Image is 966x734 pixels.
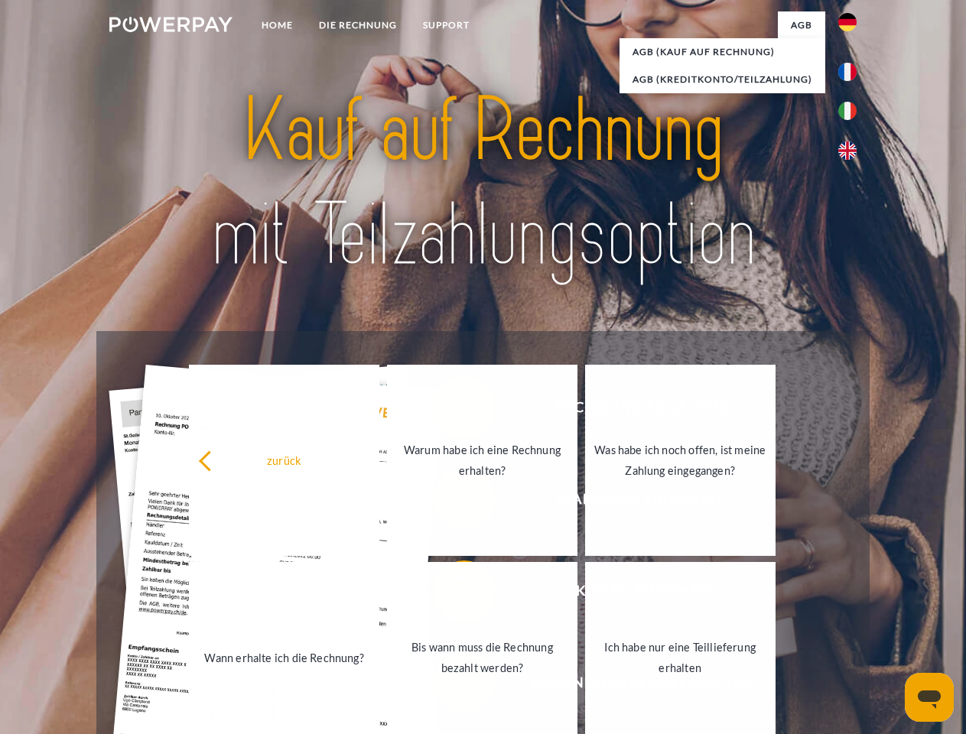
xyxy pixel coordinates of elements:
a: SUPPORT [410,11,483,39]
a: AGB (Kreditkonto/Teilzahlung) [620,66,825,93]
img: en [838,141,857,160]
div: zurück [198,450,370,470]
a: agb [778,11,825,39]
img: fr [838,63,857,81]
img: logo-powerpay-white.svg [109,17,233,32]
img: de [838,13,857,31]
div: Ich habe nur eine Teillieferung erhalten [594,637,766,678]
div: Wann erhalte ich die Rechnung? [198,647,370,667]
a: DIE RECHNUNG [306,11,410,39]
div: Warum habe ich eine Rechnung erhalten? [396,440,568,481]
div: Bis wann muss die Rechnung bezahlt werden? [396,637,568,678]
a: Was habe ich noch offen, ist meine Zahlung eingegangen? [585,365,776,556]
img: title-powerpay_de.svg [146,73,820,293]
a: Home [249,11,306,39]
div: Was habe ich noch offen, ist meine Zahlung eingegangen? [594,440,766,481]
img: it [838,102,857,120]
a: AGB (Kauf auf Rechnung) [620,38,825,66]
iframe: Schaltfläche zum Öffnen des Messaging-Fensters [905,673,954,722]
